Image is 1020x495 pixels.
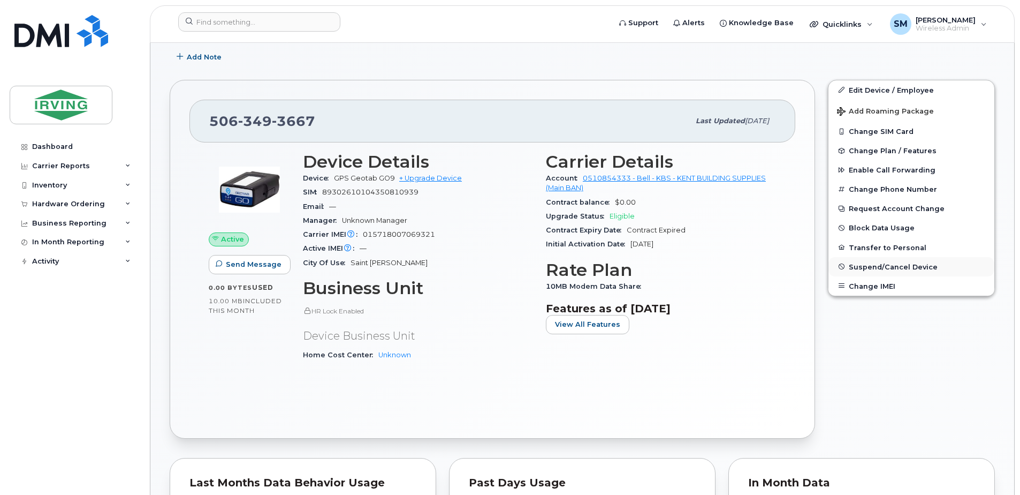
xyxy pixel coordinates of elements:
[217,157,281,222] img: image20231002-3703462-zi9mtq.jpeg
[828,257,994,276] button: Suspend/Cancel Device
[209,297,243,305] span: 10.00 MB
[303,174,334,182] span: Device
[469,478,696,489] div: Past Days Usage
[546,198,615,206] span: Contract balance
[226,259,281,269] span: Send Message
[187,52,222,62] span: Add Note
[303,230,363,238] span: Carrier IMEI
[272,113,315,129] span: 3667
[238,113,272,129] span: 349
[682,18,705,28] span: Alerts
[303,202,329,211] span: Email
[546,315,629,334] button: View All Features
[546,302,776,315] h3: Features as of [DATE]
[334,174,395,182] span: GPS Geotab GO9
[828,276,994,296] button: Change IMEI
[748,478,975,489] div: In Month Data
[612,12,666,34] a: Support
[729,18,794,28] span: Knowledge Base
[360,244,367,252] span: —
[555,319,620,329] span: View All Features
[849,147,937,155] span: Change Plan / Features
[828,100,994,122] button: Add Roaming Package
[303,306,533,316] p: HR Lock Enabled
[209,255,291,274] button: Send Message
[828,199,994,218] button: Request Account Change
[546,174,583,182] span: Account
[322,188,418,196] span: 89302610104350810939
[823,20,862,28] span: Quicklinks
[894,18,908,31] span: SM
[849,166,935,174] span: Enable Call Forwarding
[546,240,630,248] span: Initial Activation Date
[303,351,378,359] span: Home Cost Center
[303,216,342,224] span: Manager
[303,328,533,344] p: Device Business Unit
[828,141,994,160] button: Change Plan / Features
[221,234,244,244] span: Active
[378,351,411,359] a: Unknown
[828,238,994,257] button: Transfer to Personal
[628,18,658,28] span: Support
[303,188,322,196] span: SIM
[802,13,880,35] div: Quicklinks
[546,260,776,280] h3: Rate Plan
[303,244,360,252] span: Active IMEI
[342,216,407,224] span: Unknown Manager
[252,283,273,291] span: used
[399,174,462,182] a: + Upgrade Device
[546,212,610,220] span: Upgrade Status
[828,80,994,100] a: Edit Device / Employee
[189,478,416,489] div: Last Months Data Behavior Usage
[178,12,340,32] input: Find something...
[303,279,533,298] h3: Business Unit
[828,179,994,199] button: Change Phone Number
[828,218,994,237] button: Block Data Usage
[303,152,533,171] h3: Device Details
[627,226,686,234] span: Contract Expired
[546,152,776,171] h3: Carrier Details
[630,240,653,248] span: [DATE]
[546,282,646,290] span: 10MB Modem Data Share
[610,212,635,220] span: Eligible
[546,174,766,192] a: 0510854333 - Bell - KBS - KENT BUILDING SUPPLIES (Main BAN)
[303,259,351,267] span: City Of Use
[170,48,231,67] button: Add Note
[916,16,976,24] span: [PERSON_NAME]
[329,202,336,211] span: —
[712,12,801,34] a: Knowledge Base
[882,13,994,35] div: Shittu, Mariam
[666,12,712,34] a: Alerts
[546,226,627,234] span: Contract Expiry Date
[209,297,282,314] span: included this month
[209,113,315,129] span: 506
[849,262,938,271] span: Suspend/Cancel Device
[209,284,252,291] span: 0.00 Bytes
[363,230,435,238] span: 015718007069321
[828,160,994,179] button: Enable Call Forwarding
[916,24,976,33] span: Wireless Admin
[696,117,745,125] span: Last updated
[615,198,636,206] span: $0.00
[351,259,428,267] span: Saint [PERSON_NAME]
[745,117,769,125] span: [DATE]
[828,122,994,141] button: Change SIM Card
[837,107,934,117] span: Add Roaming Package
